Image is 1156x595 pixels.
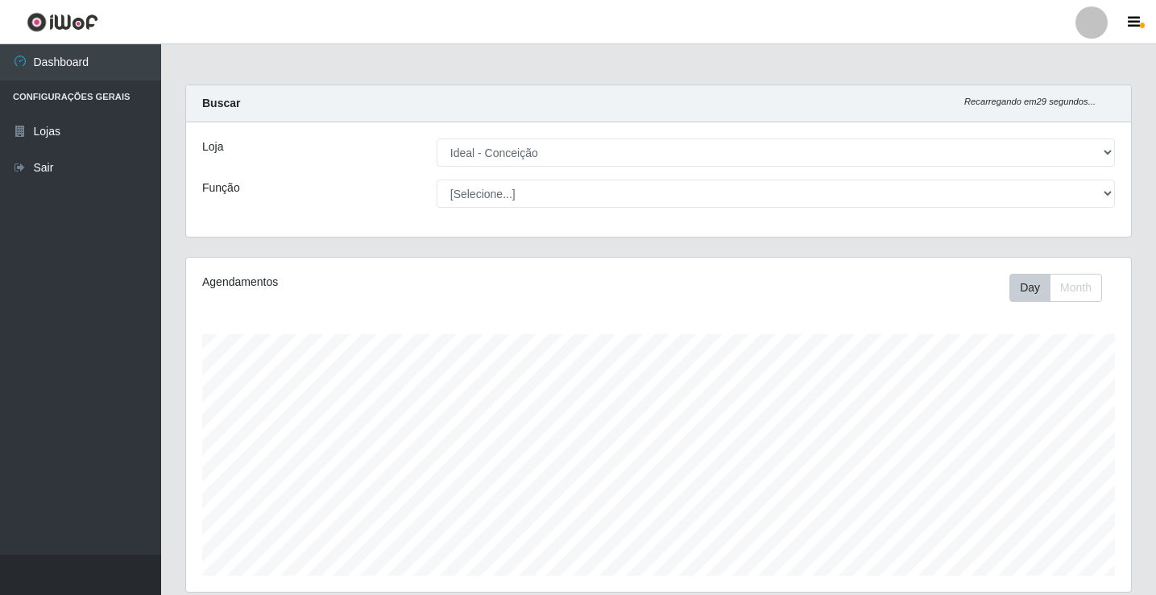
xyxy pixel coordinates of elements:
[1009,274,1102,302] div: First group
[202,97,240,109] strong: Buscar
[202,274,569,291] div: Agendamentos
[1009,274,1115,302] div: Toolbar with button groups
[1009,274,1050,302] button: Day
[964,97,1096,106] i: Recarregando em 29 segundos...
[202,138,223,155] label: Loja
[1050,274,1102,302] button: Month
[202,180,240,196] label: Função
[27,12,98,32] img: CoreUI Logo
